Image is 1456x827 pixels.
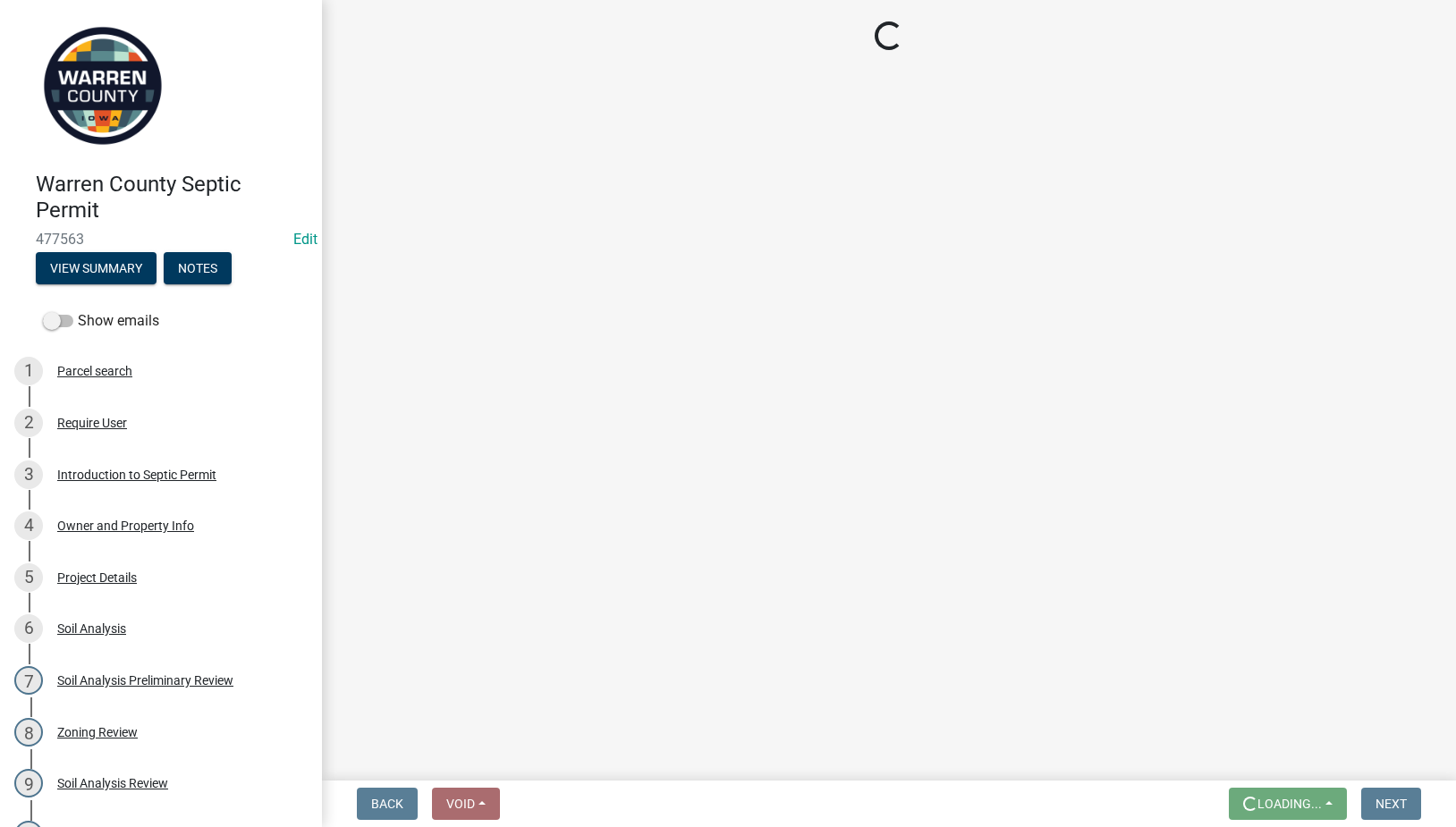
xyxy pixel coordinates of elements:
div: 4 [14,511,43,540]
wm-modal-confirm: Edit Application Number [293,231,317,248]
a: Edit [293,231,317,248]
div: Parcel search [57,365,132,377]
span: Back [371,797,403,811]
button: View Summary [36,252,157,284]
img: Warren County, Iowa [36,19,170,153]
div: Zoning Review [57,726,138,738]
span: 477563 [36,231,286,248]
span: Loading... [1257,797,1322,811]
button: Next [1361,788,1421,820]
button: Back [357,788,418,820]
div: Soil Analysis [57,622,126,635]
div: Soil Analysis Review [57,777,168,789]
div: Owner and Property Info [57,519,194,532]
div: 8 [14,718,43,747]
div: Introduction to Septic Permit [57,468,216,481]
button: Notes [164,252,232,284]
button: Void [432,788,500,820]
div: 7 [14,666,43,695]
div: 9 [14,769,43,797]
wm-modal-confirm: Notes [164,262,232,276]
label: Show emails [43,310,159,332]
span: Next [1376,797,1407,811]
span: Void [446,797,475,811]
wm-modal-confirm: Summary [36,262,157,276]
div: 2 [14,409,43,437]
h4: Warren County Septic Permit [36,172,308,224]
div: 6 [14,614,43,643]
div: 3 [14,460,43,489]
div: Project Details [57,571,137,584]
button: Loading... [1229,788,1347,820]
div: 5 [14,563,43,592]
div: Soil Analysis Preliminary Review [57,674,233,687]
div: Require User [57,417,127,429]
div: 1 [14,357,43,385]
